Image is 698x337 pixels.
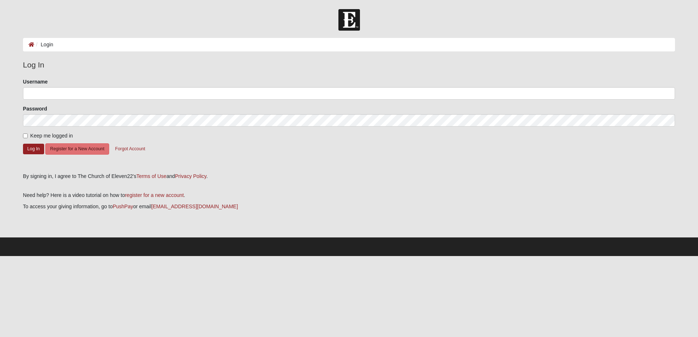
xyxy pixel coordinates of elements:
[23,144,44,154] button: Log In
[23,133,28,138] input: Keep me logged in
[338,9,360,31] img: Church of Eleven22 Logo
[110,143,150,155] button: Forgot Account
[136,173,166,179] a: Terms of Use
[23,59,675,71] legend: Log In
[23,173,675,180] div: By signing in, I agree to The Church of Eleven22's and .
[113,204,133,209] a: PushPay
[152,204,238,209] a: [EMAIL_ADDRESS][DOMAIN_NAME]
[23,105,47,112] label: Password
[30,133,73,139] span: Keep me logged in
[23,191,675,199] p: Need help? Here is a video tutorial on how to .
[34,41,53,49] li: Login
[175,173,206,179] a: Privacy Policy
[23,78,48,85] label: Username
[125,192,184,198] a: register for a new account
[45,143,109,155] button: Register for a New Account
[23,203,675,210] p: To access your giving information, go to or email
